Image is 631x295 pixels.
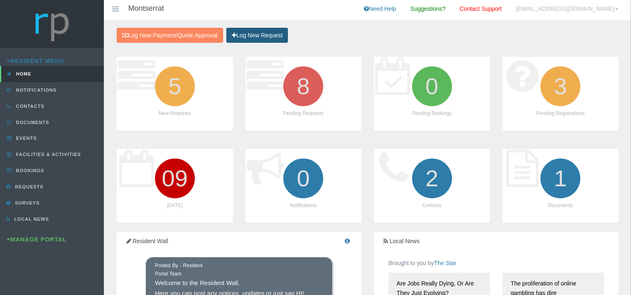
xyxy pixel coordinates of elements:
div: Posted By - Resident Portal Team [155,262,203,278]
span: Bookings [14,168,44,173]
a: 3 Pending Registrations [503,57,619,130]
span: Local News [12,217,49,222]
i: 8 [280,63,327,110]
p: Brought to you by [388,258,604,268]
span: Notifications [14,88,57,93]
span: Home [14,71,32,76]
span: Surveys [13,200,39,205]
a: 8 Pending Requests [246,57,362,130]
i: 5 [152,63,198,110]
a: Log New Payment/Quote Approval [117,28,223,43]
span: Requests [13,184,44,189]
p: Notifications [254,202,354,210]
i: 2 [409,155,455,202]
a: Manage Portal [7,236,67,243]
a: 0 Pending Bookings [374,57,490,130]
p: Pending Bookings [382,110,482,117]
p: Contacts [382,202,482,210]
i: 0 [280,155,327,202]
p: Pending Requests [254,110,354,117]
a: The Star [434,260,457,266]
h5: Resident Wall [125,238,353,244]
p: [DATE] [125,202,225,210]
a: Log New Request [226,28,288,43]
p: Pending Registrations [511,110,611,117]
i: 3 [537,63,584,110]
span: Events [14,136,37,141]
h5: Local News [382,238,610,244]
i: 1 [537,155,584,202]
span: Documents [14,120,49,125]
h4: Montserrat [128,5,164,13]
a: 5 New Requests [117,57,233,130]
a: 1 Documents [503,149,619,222]
i: 09 [152,155,198,202]
a: 2 Contacts [374,149,490,222]
p: Documents [511,202,611,210]
a: Resident Menu [7,58,64,64]
span: Contacts [14,104,44,109]
a: 0 Notifications [246,149,362,222]
p: New Requests [125,110,225,117]
span: Facilities & Activities [14,152,81,157]
i: 0 [409,63,455,110]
